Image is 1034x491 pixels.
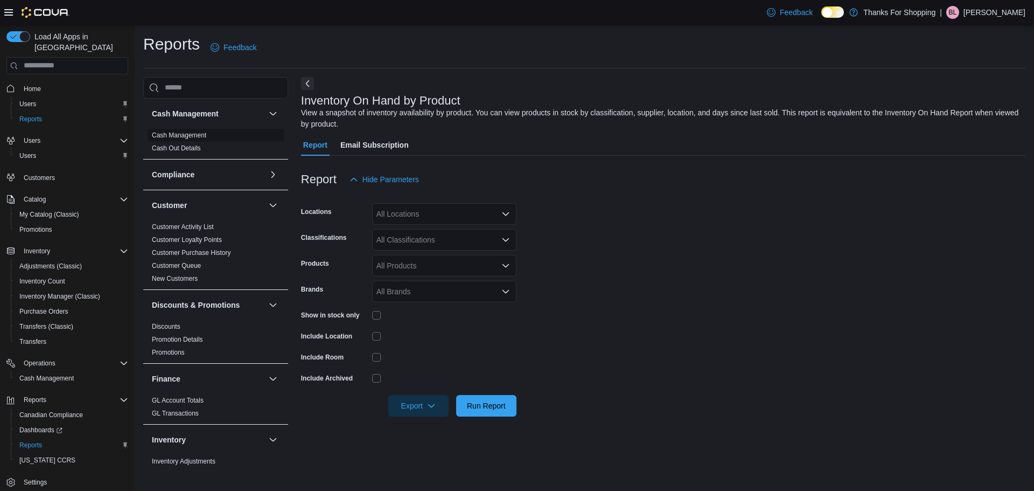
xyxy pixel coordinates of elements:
button: Adjustments (Classic) [11,259,132,274]
button: Discounts & Promotions [152,300,264,310]
span: Users [19,100,36,108]
button: Customers [2,170,132,185]
button: Inventory Count [11,274,132,289]
span: Promotions [15,223,128,236]
a: Canadian Compliance [15,409,87,421]
label: Locations [301,208,332,216]
button: Inventory [2,244,132,259]
h3: Customer [152,200,187,211]
button: Run Report [456,395,516,417]
button: Customer [267,199,280,212]
a: Users [15,149,40,162]
a: Customer Queue [152,262,201,269]
span: Users [19,151,36,160]
a: Transfers [15,335,51,348]
button: Open list of options [501,210,510,218]
span: [US_STATE] CCRS [19,456,75,465]
a: New Customers [152,275,198,282]
button: Promotions [11,222,132,237]
a: Dashboards [15,424,67,437]
button: Export [388,395,449,417]
button: Cash Management [267,107,280,120]
a: [US_STATE] CCRS [15,454,80,467]
span: Reports [15,113,128,126]
button: Inventory [267,433,280,446]
span: Catalog [19,193,128,206]
input: Dark Mode [821,6,844,18]
a: Transfers (Classic) [15,320,78,333]
a: Promotions [152,349,185,356]
span: Reports [19,393,128,406]
button: Compliance [267,168,280,181]
span: Bl [949,6,957,19]
span: Purchase Orders [19,307,68,316]
span: Washington CCRS [15,454,128,467]
span: Customers [24,174,55,182]
span: Reports [19,441,42,449]
h3: Compliance [152,169,194,180]
a: Inventory Adjustments [152,458,215,465]
p: Thanks For Shopping [863,6,935,19]
a: Promotion Details [152,336,203,343]
button: Catalog [2,192,132,207]
button: Hide Parameters [345,169,423,190]
span: Hide Parameters [362,174,419,185]
span: Feedback [780,7,813,18]
button: Open list of options [501,261,510,270]
span: Transfers (Classic) [19,322,73,331]
div: Discounts & Promotions [143,320,288,363]
button: Users [11,96,132,112]
button: Open list of options [501,287,510,296]
a: Feedback [206,37,261,58]
button: Customer [152,200,264,211]
span: Email Subscription [340,134,409,156]
a: Promotions [15,223,57,236]
a: Reports [15,439,46,452]
span: Adjustments (Classic) [15,260,128,273]
span: Canadian Compliance [19,411,83,419]
span: Report [303,134,327,156]
button: Inventory Manager (Classic) [11,289,132,304]
h3: Inventory [152,434,186,445]
span: Load All Apps in [GEOGRAPHIC_DATA] [30,31,128,53]
button: Home [2,81,132,96]
span: Inventory [24,247,50,255]
a: GL Account Totals [152,397,204,404]
a: Feedback [763,2,817,23]
span: Users [15,98,128,110]
span: Dashboards [19,426,62,434]
span: Inventory [19,245,128,258]
h3: Finance [152,374,180,384]
label: Classifications [301,233,347,242]
button: Finance [267,372,280,385]
a: Users [15,98,40,110]
span: Operations [24,359,55,368]
button: Reports [11,112,132,127]
a: Customer Purchase History [152,249,231,257]
span: Promotions [152,348,185,357]
span: Inventory Count [15,275,128,288]
span: Cash Management [15,372,128,385]
button: Cash Management [11,371,132,386]
a: Inventory Count [15,275,69,288]
label: Include Location [301,332,352,341]
label: Include Room [301,353,344,362]
img: Cova [22,7,69,18]
span: New Customers [152,274,198,283]
a: Cash Management [152,132,206,139]
span: Reports [19,115,42,123]
a: Customers [19,171,59,184]
span: Inventory Count [19,277,65,286]
a: Discounts [152,323,180,330]
h3: Report [301,173,337,186]
button: Users [19,134,45,147]
a: Cash Out Details [152,144,201,152]
div: Cash Management [143,129,288,159]
a: Customer Loyalty Points [152,236,222,244]
p: [PERSON_NAME] [963,6,1025,19]
button: Discounts & Promotions [267,299,280,312]
span: Customers [19,171,128,184]
span: Customer Queue [152,261,201,270]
